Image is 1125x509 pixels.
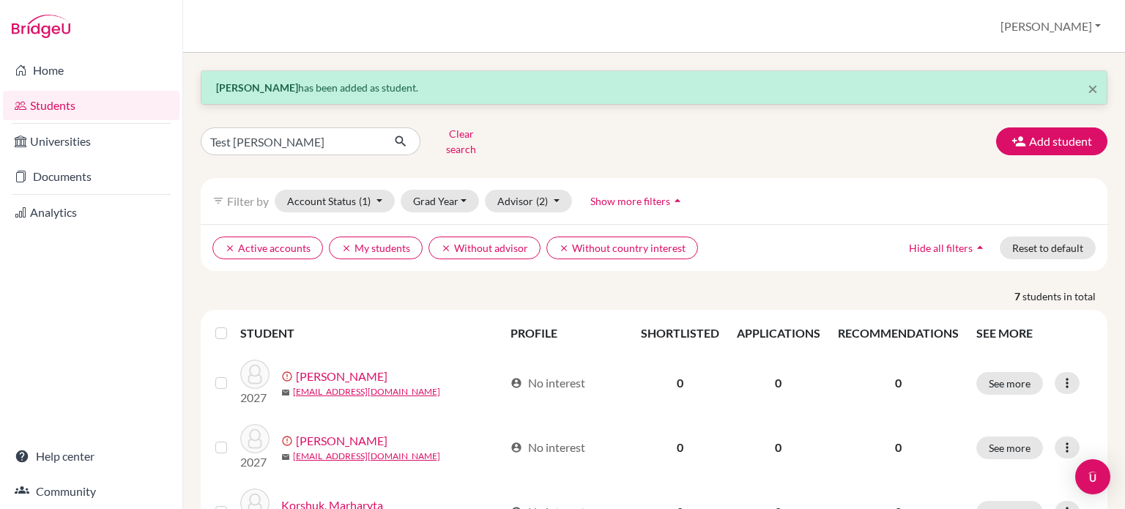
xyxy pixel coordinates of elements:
td: 0 [632,351,728,415]
span: Hide all filters [909,242,973,254]
img: Bridge-U [12,15,70,38]
button: Advisor(2) [485,190,572,212]
a: [PERSON_NAME] [296,432,387,450]
a: Students [3,91,179,120]
span: Show more filters [590,195,670,207]
i: clear [441,243,451,253]
i: filter_list [212,195,224,207]
strong: [PERSON_NAME] [216,81,298,94]
i: arrow_drop_up [670,193,685,208]
td: 0 [728,415,829,480]
button: [PERSON_NAME] [994,12,1107,40]
p: 0 [838,374,959,392]
span: × [1088,78,1098,99]
div: Open Intercom Messenger [1075,459,1110,494]
strong: 7 [1014,289,1022,304]
td: 0 [632,415,728,480]
button: See more [976,372,1043,395]
span: mail [281,388,290,397]
i: arrow_drop_up [973,240,987,255]
img: Bakai, Mariia [240,360,270,389]
a: Home [3,56,179,85]
td: 0 [728,351,829,415]
input: Find student by name... [201,127,382,155]
span: Filter by [227,194,269,208]
span: account_circle [510,442,522,453]
a: [PERSON_NAME] [296,368,387,385]
button: clearWithout country interest [546,237,698,259]
p: 2027 [240,389,270,406]
button: See more [976,436,1043,459]
img: Bondarenko , Kira [240,424,270,453]
a: [EMAIL_ADDRESS][DOMAIN_NAME] [293,385,440,398]
button: Hide all filtersarrow_drop_up [896,237,1000,259]
a: Universities [3,127,179,156]
i: clear [341,243,352,253]
a: Community [3,477,179,506]
i: clear [559,243,569,253]
button: clearWithout advisor [428,237,541,259]
th: PROFILE [502,316,632,351]
button: clearActive accounts [212,237,323,259]
th: SHORTLISTED [632,316,728,351]
span: error_outline [281,371,296,382]
button: Clear search [420,122,502,160]
span: account_circle [510,377,522,389]
span: (2) [536,195,548,207]
a: Analytics [3,198,179,227]
button: Grad Year [401,190,480,212]
th: STUDENT [240,316,502,351]
p: 2027 [240,453,270,471]
span: students in total [1022,289,1107,304]
div: No interest [510,439,585,456]
th: RECOMMENDATIONS [829,316,968,351]
span: mail [281,453,290,461]
a: [EMAIL_ADDRESS][DOMAIN_NAME] [293,450,440,463]
p: has been added as student. [216,80,1092,95]
i: clear [225,243,235,253]
button: Show more filtersarrow_drop_up [578,190,697,212]
button: Close [1088,80,1098,97]
span: error_outline [281,435,296,447]
button: Add student [996,127,1107,155]
button: clearMy students [329,237,423,259]
a: Documents [3,162,179,191]
span: (1) [359,195,371,207]
div: No interest [510,374,585,392]
th: SEE MORE [968,316,1102,351]
p: 0 [838,439,959,456]
th: APPLICATIONS [728,316,829,351]
button: Account Status(1) [275,190,395,212]
button: Reset to default [1000,237,1096,259]
a: Help center [3,442,179,471]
